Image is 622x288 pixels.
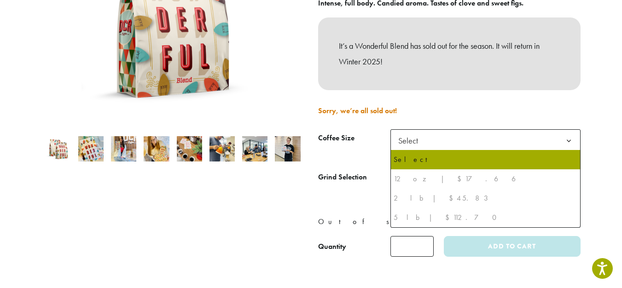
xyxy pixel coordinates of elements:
img: It's a Wonderful Blend - Image 2 [78,136,104,161]
img: It's a Wonderful Blend - Image 4 [144,136,169,161]
img: It's a Wonderful Blend - Image 7 [242,136,267,161]
img: It's a Wonderful Blend - Image 6 [209,136,235,161]
button: Add to cart [444,236,580,257]
input: Product quantity [390,236,434,257]
img: It's a Wonderful Blend - Image 8 [275,136,300,161]
img: It's a Wonderful Blend - Image 3 [111,136,136,161]
span: Select [395,132,427,150]
a: Sorry, we’re all sold out! [318,106,397,115]
div: 5 lb | $112.70 [394,211,577,225]
img: It's a Wonderful Blend [46,136,71,161]
p: It’s a Wonderful Blend has sold out for the season. It will return in Winter 2025! [339,38,560,69]
p: Out of stock [318,215,581,229]
div: 2 lb | $45.83 [394,191,577,205]
img: It's a Wonderful Blend - Image 5 [177,136,202,161]
label: Grind Selection [318,171,390,184]
li: Select [391,150,580,169]
div: Quantity [318,241,346,252]
div: 12 oz | $17.66 [394,172,577,186]
label: Coffee Size [318,132,390,145]
span: Select [390,129,581,152]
